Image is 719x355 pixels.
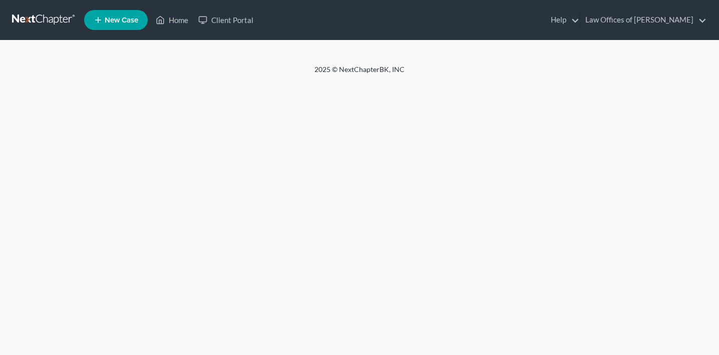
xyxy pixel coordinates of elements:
new-legal-case-button: New Case [84,10,148,30]
a: Home [151,11,193,29]
a: Law Offices of [PERSON_NAME] [580,11,706,29]
a: Client Portal [193,11,258,29]
a: Help [546,11,579,29]
div: 2025 © NextChapterBK, INC [74,64,645,82]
